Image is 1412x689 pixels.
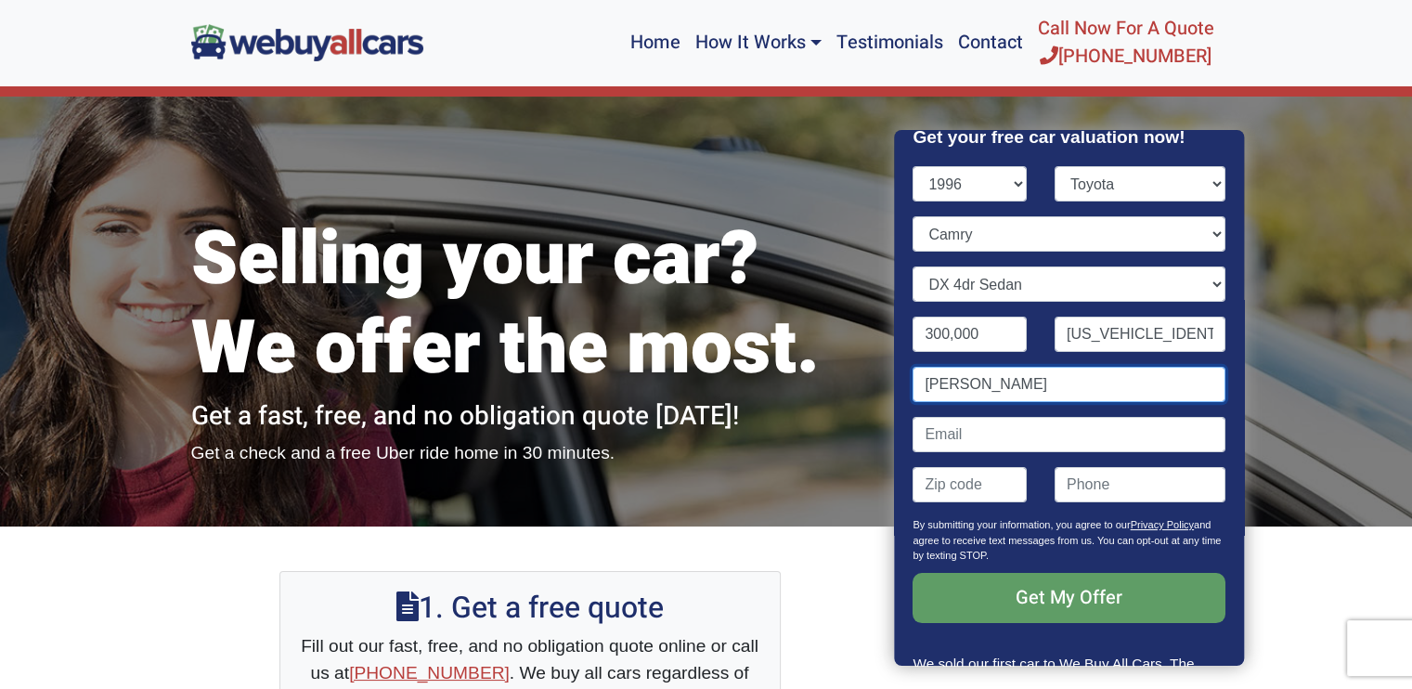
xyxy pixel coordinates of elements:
input: Mileage [913,317,1028,352]
input: VIN (optional) [1055,317,1225,352]
form: Contact form [913,166,1225,653]
img: We Buy All Cars in NJ logo [191,24,423,60]
a: Testimonials [829,7,951,78]
a: Home [623,7,687,78]
input: Email [913,417,1225,452]
h2: 1. Get a free quote [299,591,761,626]
a: How It Works [687,7,828,78]
input: Zip code [913,467,1028,502]
strong: Get your free car valuation now! [913,127,1185,147]
input: Phone [1055,467,1225,502]
p: Get a check and a free Uber ride home in 30 minutes. [191,440,869,467]
input: Get My Offer [913,573,1225,623]
h2: Get a fast, free, and no obligation quote [DATE]! [191,401,869,433]
a: Call Now For A Quote[PHONE_NUMBER] [1030,7,1222,78]
a: Privacy Policy [1131,519,1194,530]
p: By submitting your information, you agree to our and agree to receive text messages from us. You ... [913,517,1225,573]
a: [PHONE_NUMBER] [349,663,510,682]
h1: Selling your car? We offer the most. [191,215,869,394]
input: Name [913,367,1225,402]
a: Contact [951,7,1030,78]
